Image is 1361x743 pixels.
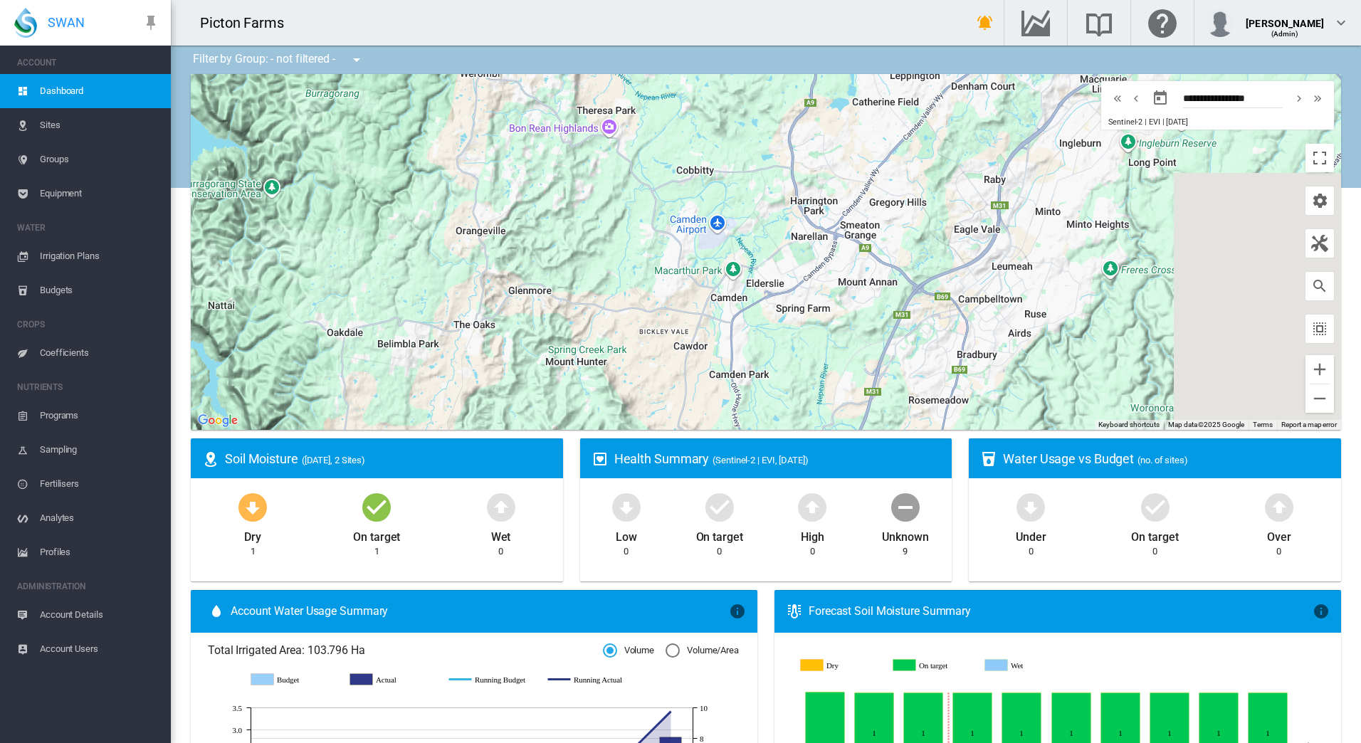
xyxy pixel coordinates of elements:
span: Fertilisers [40,467,159,501]
div: Soil Moisture [225,450,552,468]
md-icon: icon-bell-ring [977,14,994,31]
button: icon-select-all [1305,315,1334,343]
div: 0 [810,545,815,558]
span: Programs [40,399,159,433]
md-icon: icon-checkbox-marked-circle [703,490,737,524]
span: (Admin) [1271,30,1299,38]
md-icon: icon-heart-box-outline [592,450,609,468]
span: Map data ©2025 Google [1168,421,1244,428]
a: Click to see this area on Google Maps [194,411,241,430]
md-icon: icon-information [729,603,746,620]
span: Total Irrigated Area: 103.796 Ha [208,643,603,658]
md-icon: icon-magnify [1311,278,1328,295]
md-icon: icon-select-all [1311,320,1328,337]
span: (Sentinel-2 | EVI, [DATE]) [713,455,808,465]
span: (no. of sites) [1137,455,1188,465]
button: icon-chevron-left [1127,90,1145,107]
button: icon-magnify [1305,272,1334,300]
md-icon: icon-checkbox-marked-circle [1138,490,1172,524]
div: Forecast Soil Moisture Summary [809,604,1313,619]
div: Dry [244,524,261,545]
button: icon-chevron-double-left [1108,90,1127,107]
div: 0 [498,545,503,558]
div: [PERSON_NAME] [1246,11,1324,25]
md-icon: icon-water [208,603,225,620]
span: Sites [40,108,159,142]
md-icon: icon-arrow-up-bold-circle [795,490,829,524]
div: 1 [251,545,256,558]
div: Health Summary [614,450,941,468]
button: Zoom in [1305,355,1334,384]
div: 0 [717,545,722,558]
img: Google [194,411,241,430]
tspan: 3.5 [233,704,243,712]
button: icon-bell-ring [971,9,999,37]
span: Account Users [40,632,159,666]
g: Actual [350,673,435,686]
md-icon: icon-pin [142,14,159,31]
md-icon: Go to the Data Hub [1019,14,1053,31]
a: Terms [1253,421,1273,428]
div: Wet [491,524,511,545]
button: icon-chevron-right [1290,90,1308,107]
tspan: 10 [700,704,708,712]
md-icon: icon-thermometer-lines [786,603,803,620]
g: On target [893,659,974,672]
button: Zoom out [1305,384,1334,413]
div: 0 [624,545,629,558]
md-icon: icon-menu-down [348,51,365,68]
img: SWAN-Landscape-Logo-Colour-drop.png [14,8,37,38]
button: md-calendar [1146,84,1175,112]
button: icon-menu-down [342,46,371,74]
span: Account Water Usage Summary [231,604,729,619]
md-icon: icon-checkbox-marked-circle [359,490,394,524]
md-icon: icon-information [1313,603,1330,620]
md-icon: icon-arrow-down-bold-circle [1014,490,1048,524]
md-icon: Search the knowledge base [1082,14,1116,31]
md-icon: icon-chevron-double-right [1310,90,1325,107]
md-icon: icon-arrow-down-bold-circle [609,490,643,524]
circle: Running Actual 23 Sept 9.76 [668,708,673,714]
md-icon: icon-arrow-down-bold-circle [236,490,270,524]
span: ACCOUNT [17,51,159,74]
div: 0 [1029,545,1034,558]
div: Over [1267,524,1291,545]
span: | [DATE] [1162,117,1188,127]
span: Sentinel-2 | EVI [1108,117,1160,127]
md-icon: icon-chevron-double-left [1110,90,1125,107]
span: Groups [40,142,159,176]
div: Water Usage vs Budget [1003,450,1330,468]
div: On target [353,524,400,545]
md-icon: icon-arrow-up-bold-circle [1262,490,1296,524]
div: Low [616,524,637,545]
div: Filter by Group: - not filtered - [182,46,375,74]
span: Profiles [40,535,159,569]
div: Picton Farms [200,13,297,33]
span: SWAN [48,14,85,31]
g: Budget [251,673,336,686]
span: Analytes [40,501,159,535]
md-icon: icon-cog [1311,192,1328,209]
g: Dry [801,659,882,672]
div: 0 [1152,545,1157,558]
div: 0 [1276,545,1281,558]
div: High [801,524,824,545]
span: ADMINISTRATION [17,575,159,598]
div: Unknown [882,524,928,545]
span: Equipment [40,176,159,211]
img: profile.jpg [1206,9,1234,37]
md-icon: icon-map-marker-radius [202,450,219,468]
md-icon: icon-chevron-right [1291,90,1307,107]
button: icon-cog [1305,186,1334,215]
md-radio-button: Volume [603,644,654,658]
span: Dashboard [40,74,159,108]
div: On target [1131,524,1178,545]
span: ([DATE], 2 Sites) [302,455,365,465]
span: Account Details [40,598,159,632]
md-icon: icon-arrow-up-bold-circle [484,490,518,524]
tspan: 8 [700,734,704,743]
a: Report a map error [1281,421,1337,428]
g: Wet [985,659,1066,672]
div: 1 [374,545,379,558]
span: CROPS [17,313,159,336]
